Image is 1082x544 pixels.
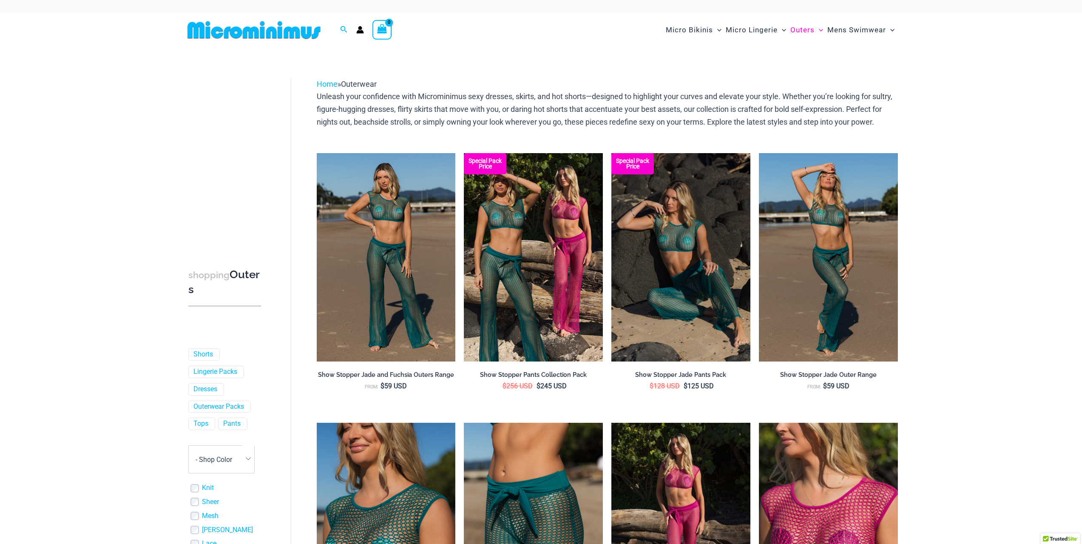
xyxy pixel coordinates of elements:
[537,382,540,390] span: $
[611,153,750,362] a: Show Stopper Jade 366 Top 5007 pants 08 Show Stopper Jade 366 Top 5007 pants 05Show Stopper Jade ...
[356,26,364,34] a: Account icon link
[713,19,721,41] span: Menu Toggle
[184,20,324,40] img: MM SHOP LOGO FLAT
[317,80,377,88] span: »
[724,17,788,43] a: Micro LingerieMenu ToggleMenu Toggle
[202,525,253,534] a: [PERSON_NAME]
[464,371,603,379] h2: Show Stopper Pants Collection Pack
[317,371,456,379] h2: Show Stopper Jade and Fuchsia Outers Range
[464,153,603,362] img: Collection Pack (6)
[317,90,898,128] p: Unleash your confidence with Microminimus sexy dresses, skirts, and hot shorts—designed to highli...
[188,445,255,473] span: - Shop Color
[202,498,219,507] a: Sheer
[611,371,750,379] h2: Show Stopper Jade Pants Pack
[193,419,208,428] a: Tops
[611,371,750,382] a: Show Stopper Jade Pants Pack
[381,382,407,390] bdi: 59 USD
[341,80,377,88] span: Outerwear
[193,350,213,359] a: Shorts
[317,153,456,362] a: Show Stopper Jade 366 Top 5007 pants 03Show Stopper Fuchsia 366 Top 5007 pants 03Show Stopper Fuc...
[823,382,827,390] span: $
[537,382,567,390] bdi: 245 USD
[759,371,898,382] a: Show Stopper Jade Outer Range
[778,19,786,41] span: Menu Toggle
[189,446,254,473] span: - Shop Color
[759,371,898,379] h2: Show Stopper Jade Outer Range
[684,382,687,390] span: $
[666,19,713,41] span: Micro Bikinis
[788,17,825,43] a: OutersMenu ToggleMenu Toggle
[650,382,680,390] bdi: 128 USD
[317,153,456,362] img: Show Stopper Jade 366 Top 5007 pants 03
[317,80,338,88] a: Home
[684,382,714,390] bdi: 125 USD
[823,382,849,390] bdi: 59 USD
[503,382,533,390] bdi: 256 USD
[193,385,217,393] a: Dresses
[759,153,898,362] a: Show Stopper Jade 366 Top 5007 pants 01Show Stopper Jade 366 Top 5007 pants 05Show Stopper Jade 3...
[193,402,244,411] a: Outerwear Packs
[825,17,897,43] a: Mens SwimwearMenu ToggleMenu Toggle
[340,25,348,35] a: Search icon link
[759,153,898,362] img: Show Stopper Jade 366 Top 5007 pants 01
[464,158,506,169] b: Special Pack Price
[202,511,219,520] a: Mesh
[807,384,821,390] span: From:
[664,17,724,43] a: Micro BikinisMenu ToggleMenu Toggle
[372,20,392,40] a: View Shopping Cart, empty
[503,382,506,390] span: $
[815,19,823,41] span: Menu Toggle
[188,268,261,297] h3: Outers
[188,71,265,241] iframe: TrustedSite Certified
[650,382,653,390] span: $
[188,270,230,280] span: shopping
[223,419,241,428] a: Pants
[790,19,815,41] span: Outers
[381,382,384,390] span: $
[611,153,750,362] img: Show Stopper Jade 366 Top 5007 pants 08
[196,455,232,463] span: - Shop Color
[726,19,778,41] span: Micro Lingerie
[611,158,654,169] b: Special Pack Price
[464,153,603,362] a: Collection Pack (6) Collection Pack BCollection Pack B
[464,371,603,382] a: Show Stopper Pants Collection Pack
[365,384,378,390] span: From:
[202,484,214,493] a: Knit
[193,367,237,376] a: Lingerie Packs
[886,19,895,41] span: Menu Toggle
[317,371,456,382] a: Show Stopper Jade and Fuchsia Outers Range
[662,16,898,44] nav: Site Navigation
[827,19,886,41] span: Mens Swimwear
